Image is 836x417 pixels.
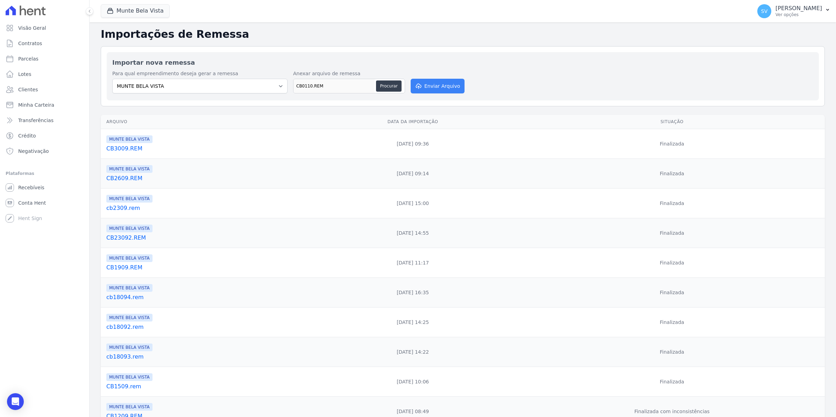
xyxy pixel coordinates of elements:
[306,159,519,189] td: [DATE] 09:14
[519,248,825,278] td: Finalizada
[519,337,825,367] td: Finalizada
[3,181,86,195] a: Recebíveis
[775,5,822,12] p: [PERSON_NAME]
[112,70,288,77] label: Para qual empreendimento deseja gerar a remessa
[6,169,84,178] div: Plataformas
[306,308,519,337] td: [DATE] 14:25
[106,234,304,242] a: CB23092.REM
[18,40,42,47] span: Contratos
[306,129,519,159] td: [DATE] 09:36
[106,403,153,411] span: MUNTE BELA VISTA
[411,79,465,93] button: Enviar Arquivo
[519,367,825,397] td: Finalizada
[106,344,153,351] span: MUNTE BELA VISTA
[106,382,304,391] a: CB1509.rem
[106,254,153,262] span: MUNTE BELA VISTA
[18,86,38,93] span: Clientes
[376,80,401,92] button: Procurar
[18,24,46,31] span: Visão Geral
[106,293,304,302] a: cb18094.rem
[3,67,86,81] a: Lotes
[3,21,86,35] a: Visão Geral
[306,248,519,278] td: [DATE] 11:17
[7,393,24,410] div: Open Intercom Messenger
[18,117,54,124] span: Transferências
[3,98,86,112] a: Minha Carteira
[106,263,304,272] a: CB1909.REM
[18,148,49,155] span: Negativação
[18,132,36,139] span: Crédito
[106,165,153,173] span: MUNTE BELA VISTA
[3,36,86,50] a: Contratos
[101,115,306,129] th: Arquivo
[775,12,822,17] p: Ver opções
[306,278,519,308] td: [DATE] 16:35
[106,373,153,381] span: MUNTE BELA VISTA
[18,184,44,191] span: Recebíveis
[106,195,153,203] span: MUNTE BELA VISTA
[519,278,825,308] td: Finalizada
[306,367,519,397] td: [DATE] 10:06
[3,144,86,158] a: Negativação
[112,58,813,67] h2: Importar nova remessa
[106,353,304,361] a: cb18093.rem
[3,129,86,143] a: Crédito
[106,314,153,321] span: MUNTE BELA VISTA
[3,196,86,210] a: Conta Hent
[101,4,170,17] button: Munte Bela Vista
[106,204,304,212] a: cb2309.rem
[18,101,54,108] span: Minha Carteira
[519,129,825,159] td: Finalizada
[3,83,86,97] a: Clientes
[3,113,86,127] a: Transferências
[106,323,304,331] a: cb18092.rem
[306,115,519,129] th: Data da Importação
[106,135,153,143] span: MUNTE BELA VISTA
[519,218,825,248] td: Finalizada
[18,199,46,206] span: Conta Hent
[106,284,153,292] span: MUNTE BELA VISTA
[306,189,519,218] td: [DATE] 15:00
[752,1,836,21] button: SV [PERSON_NAME] Ver opções
[106,174,304,183] a: CB2609.REM
[519,189,825,218] td: Finalizada
[519,115,825,129] th: Situação
[519,159,825,189] td: Finalizada
[3,52,86,66] a: Parcelas
[293,70,405,77] label: Anexar arquivo de remessa
[761,9,767,14] span: SV
[306,337,519,367] td: [DATE] 14:22
[106,144,304,153] a: CB3009.REM
[106,225,153,232] span: MUNTE BELA VISTA
[519,308,825,337] td: Finalizada
[18,71,31,78] span: Lotes
[306,218,519,248] td: [DATE] 14:55
[101,28,825,41] h2: Importações de Remessa
[18,55,38,62] span: Parcelas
